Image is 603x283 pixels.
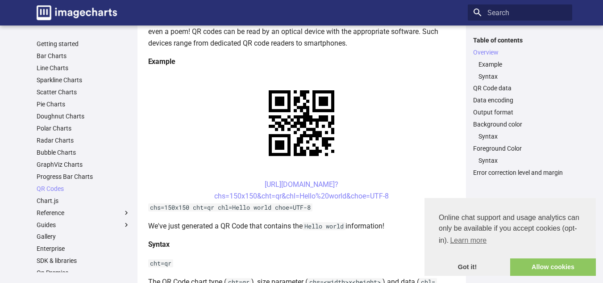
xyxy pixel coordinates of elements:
a: Gallery [37,232,130,241]
nav: Overview [473,60,567,80]
a: learn more about cookies [449,234,488,247]
a: QR Codes [37,185,130,193]
a: Example [478,60,567,68]
a: [URL][DOMAIN_NAME]?chs=150x150&cht=qr&chl=Hello%20world&choe=UTF-8 [214,180,389,200]
label: Table of contents [468,36,572,44]
label: Reference [37,209,130,217]
a: Overview [473,48,567,56]
p: We've just generated a QR Code that contains the information! [148,220,455,232]
code: chs=150x150 cht=qr chl=Hello world choe=UTF-8 [148,203,312,211]
a: Background color [473,120,567,128]
a: GraphViz Charts [37,161,130,169]
a: Bar Charts [37,52,130,60]
a: allow cookies [510,258,596,276]
a: QR Code data [473,84,567,92]
a: Chart.js [37,197,130,205]
span: Online chat support and usage analytics can only be available if you accept cookies (opt-in). [439,212,582,247]
a: Image-Charts documentation [33,2,121,24]
a: Progress Bar Charts [37,173,130,181]
a: Foreground Color [473,144,567,152]
div: cookieconsent [424,198,596,276]
a: On Premise [37,269,130,277]
a: Enterprise [37,245,130,253]
nav: Foreground Color [473,156,567,165]
a: Pie Charts [37,100,130,108]
a: Doughnut Charts [37,112,130,120]
h4: Syntax [148,239,455,250]
img: logo [37,5,117,20]
a: Line Charts [37,64,130,72]
a: Syntax [478,132,567,140]
a: SDK & libraries [37,257,130,265]
a: Output format [473,108,567,116]
h4: Example [148,56,455,68]
a: Getting started [37,40,130,48]
a: dismiss cookie message [424,258,510,276]
img: chart [253,75,350,172]
a: Syntax [478,156,567,165]
a: Error correction level and margin [473,169,567,177]
nav: Background color [473,132,567,140]
a: Polar Charts [37,124,130,132]
a: Syntax [478,72,567,80]
a: Data encoding [473,96,567,104]
a: Sparkline Charts [37,76,130,84]
a: Radar Charts [37,136,130,144]
a: Bubble Charts [37,148,130,156]
input: Search [468,4,572,21]
label: Guides [37,221,130,229]
a: Scatter Charts [37,88,130,96]
code: Hello world [303,222,345,230]
code: cht=qr [148,259,173,267]
nav: Table of contents [468,36,572,177]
